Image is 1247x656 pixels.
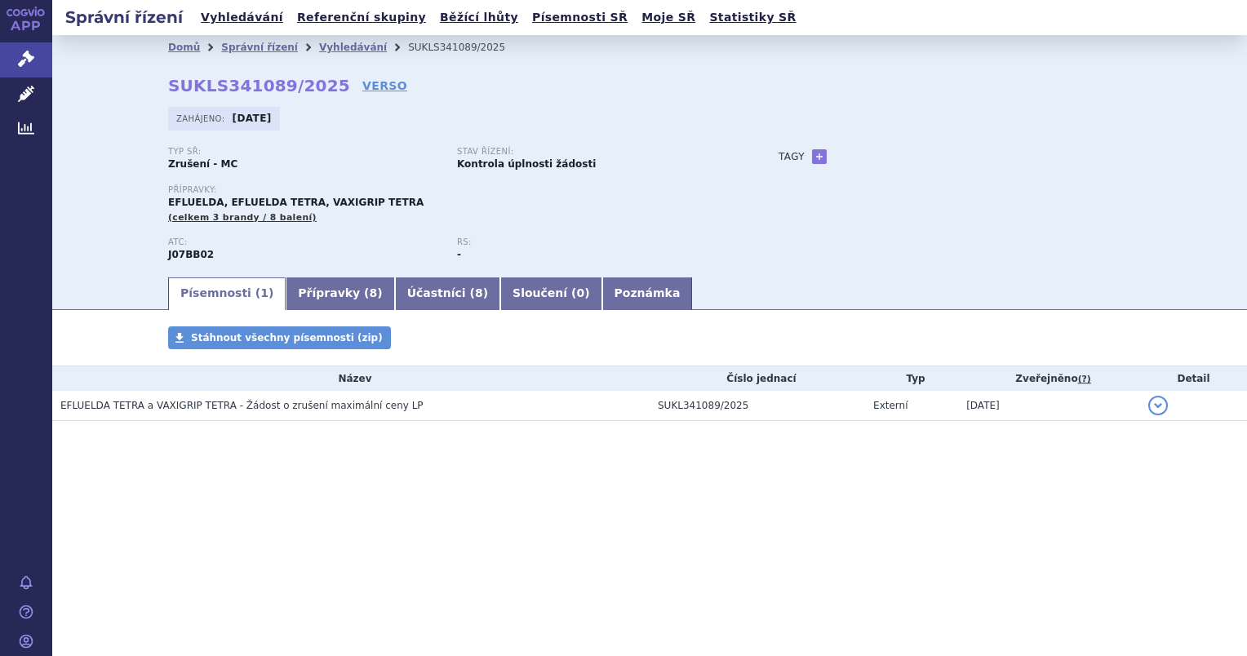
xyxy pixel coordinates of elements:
[395,277,500,310] a: Účastníci (8)
[1148,396,1168,415] button: detail
[958,391,1140,421] td: [DATE]
[1078,374,1091,385] abbr: (?)
[958,366,1140,391] th: Zveřejněno
[191,332,383,344] span: Stáhnout všechny písemnosti (zip)
[168,42,200,53] a: Domů
[168,237,441,247] p: ATC:
[457,237,730,247] p: RS:
[60,400,424,411] span: EFLUELDA TETRA a VAXIGRIP TETRA - Žádost o zrušení maximální ceny LP
[475,286,483,299] span: 8
[500,277,601,310] a: Sloučení (0)
[576,286,584,299] span: 0
[233,113,272,124] strong: [DATE]
[408,35,526,60] li: SUKLS341089/2025
[1140,366,1247,391] th: Detail
[168,249,214,260] strong: CHŘIPKA, INAKTIVOVANÁ VAKCÍNA, ŠTĚPENÝ VIRUS NEBO POVRCHOVÝ ANTIGEN
[865,366,958,391] th: Typ
[52,366,650,391] th: Název
[650,391,865,421] td: SUKL341089/2025
[168,277,286,310] a: Písemnosti (1)
[168,76,350,95] strong: SUKLS341089/2025
[168,147,441,157] p: Typ SŘ:
[168,212,317,223] span: (celkem 3 brandy / 8 balení)
[221,42,298,53] a: Správní řízení
[168,185,746,195] p: Přípravky:
[196,7,288,29] a: Vyhledávání
[650,366,865,391] th: Číslo jednací
[812,149,827,164] a: +
[457,249,461,260] strong: -
[704,7,801,29] a: Statistiky SŘ
[637,7,700,29] a: Moje SŘ
[292,7,431,29] a: Referenční skupiny
[176,112,228,125] span: Zahájeno:
[319,42,387,53] a: Vyhledávání
[168,326,391,349] a: Stáhnout všechny písemnosti (zip)
[457,147,730,157] p: Stav řízení:
[168,158,237,170] strong: Zrušení - MC
[527,7,632,29] a: Písemnosti SŘ
[435,7,523,29] a: Běžící lhůty
[260,286,268,299] span: 1
[52,6,196,29] h2: Správní řízení
[286,277,394,310] a: Přípravky (8)
[602,277,693,310] a: Poznámka
[362,78,407,94] a: VERSO
[779,147,805,166] h3: Tagy
[457,158,596,170] strong: Kontrola úplnosti žádosti
[168,197,424,208] span: EFLUELDA, EFLUELDA TETRA, VAXIGRIP TETRA
[370,286,378,299] span: 8
[873,400,908,411] span: Externí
